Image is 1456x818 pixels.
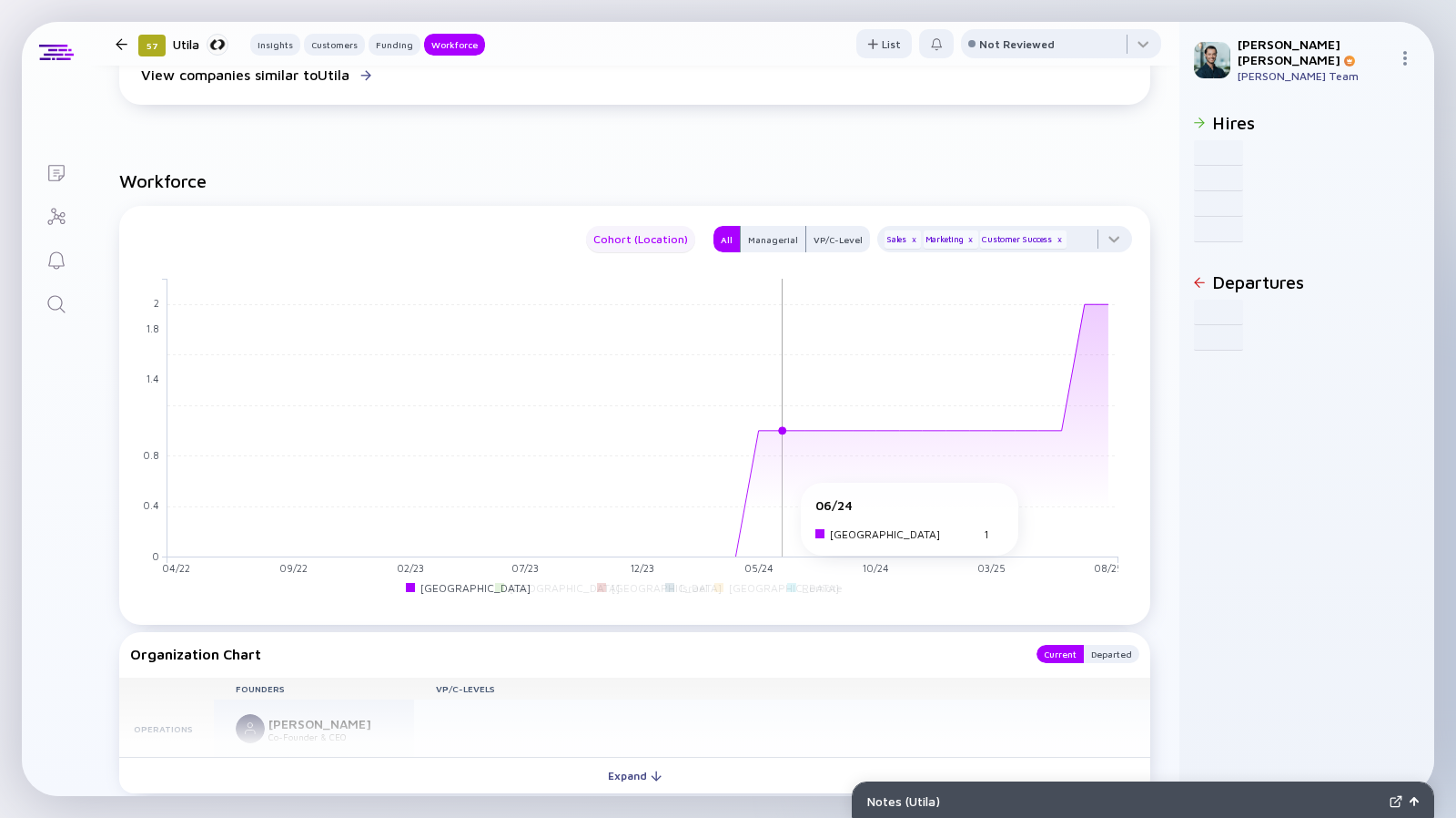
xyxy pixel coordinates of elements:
tspan: 03/25 [977,563,1006,575]
a: Investor Map [22,193,90,237]
tspan: 02/23 [397,563,424,575]
div: All [713,230,740,249]
div: Sales [885,230,921,249]
div: x [908,234,919,245]
a: Reminders [22,237,90,281]
div: 57 [138,35,166,56]
div: VP/C-Level [806,230,870,249]
button: Current [1036,645,1084,663]
div: View companies similar to Utila [141,66,349,83]
tspan: 0 [152,550,159,562]
div: [PERSON_NAME] Team [1238,69,1390,83]
button: Funding [369,34,420,56]
tspan: 12/23 [631,563,654,575]
button: Customers [304,34,365,56]
button: Cohort (Location) [586,226,695,252]
div: Notes ( Utila ) [867,793,1382,809]
tspan: 04/22 [162,563,190,575]
button: List [856,29,912,58]
div: Customers [304,36,365,54]
tspan: 05/24 [744,563,773,575]
div: Cohort (Location) [586,229,695,250]
div: Marketing [924,230,978,249]
h2: Departures [1194,271,1420,292]
button: Departed [1084,645,1139,663]
div: List [856,30,912,58]
img: Menu [1398,51,1412,66]
img: Open Notes [1410,797,1419,806]
button: VP/C-Level [806,226,870,252]
div: Managerial [741,230,805,249]
button: All [713,226,740,252]
a: Search [22,281,90,324]
button: Managerial [740,226,806,252]
div: Workforce [424,36,485,54]
div: Utila [173,33,228,56]
div: Not Reviewed [979,37,1055,51]
tspan: 0.4 [143,499,159,511]
h2: Hires [1194,112,1420,133]
tspan: 0.8 [143,449,159,461]
tspan: 1.8 [147,322,159,334]
a: Lists [22,149,90,193]
div: Organization Chart [130,645,1018,663]
h2: Workforce [119,170,1150,191]
div: [PERSON_NAME] [PERSON_NAME] [1238,36,1390,67]
img: Hector Profile Picture [1194,42,1230,78]
tspan: 10/24 [863,563,889,575]
tspan: 09/22 [279,563,308,575]
div: Customer Success [980,230,1067,249]
button: Expand [119,757,1150,793]
tspan: 2 [154,298,159,310]
img: Expand Notes [1390,795,1402,808]
div: x [966,234,976,245]
div: Expand [597,762,672,790]
button: Insights [250,34,300,56]
tspan: 07/23 [511,563,539,575]
tspan: 08/25 [1094,563,1123,575]
button: Workforce [424,34,485,56]
div: Insights [250,36,300,54]
tspan: 1.4 [147,373,159,385]
div: x [1054,234,1065,245]
div: Funding [369,36,420,54]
